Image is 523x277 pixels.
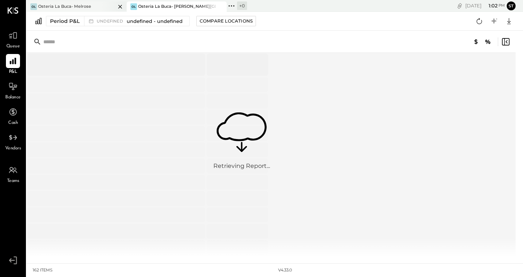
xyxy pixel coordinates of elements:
button: st [507,1,516,10]
div: Retrieving Report... [213,162,270,171]
span: undefined [97,19,125,23]
div: + 0 [237,1,247,10]
span: pm [499,3,505,8]
div: Osteria La Buca- Melrose [38,4,91,10]
div: OL [130,3,137,10]
span: P&L [9,69,17,75]
span: 1 : 02 [483,2,497,9]
span: Queue [6,43,20,50]
div: Period P&L [50,17,80,25]
span: undefined - undefined [127,18,183,25]
div: OL [30,3,37,10]
button: Compare Locations [196,16,256,26]
a: Cash [0,105,26,126]
span: Vendors [5,145,21,152]
div: [DATE] [465,2,505,9]
span: Balance [5,94,21,101]
div: 162 items [33,267,53,273]
div: Osteria La Buca- [PERSON_NAME][GEOGRAPHIC_DATA] [138,4,216,10]
a: P&L [0,54,26,75]
div: Compare Locations [200,18,253,24]
div: v 4.33.0 [278,267,292,273]
a: Balance [0,80,26,101]
a: Vendors [0,131,26,152]
span: Cash [8,120,18,126]
button: Period P&L undefinedundefined - undefined [46,16,190,26]
a: Queue [0,28,26,50]
a: Teams [0,163,26,185]
div: copy link [456,2,463,10]
span: Teams [7,178,19,185]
